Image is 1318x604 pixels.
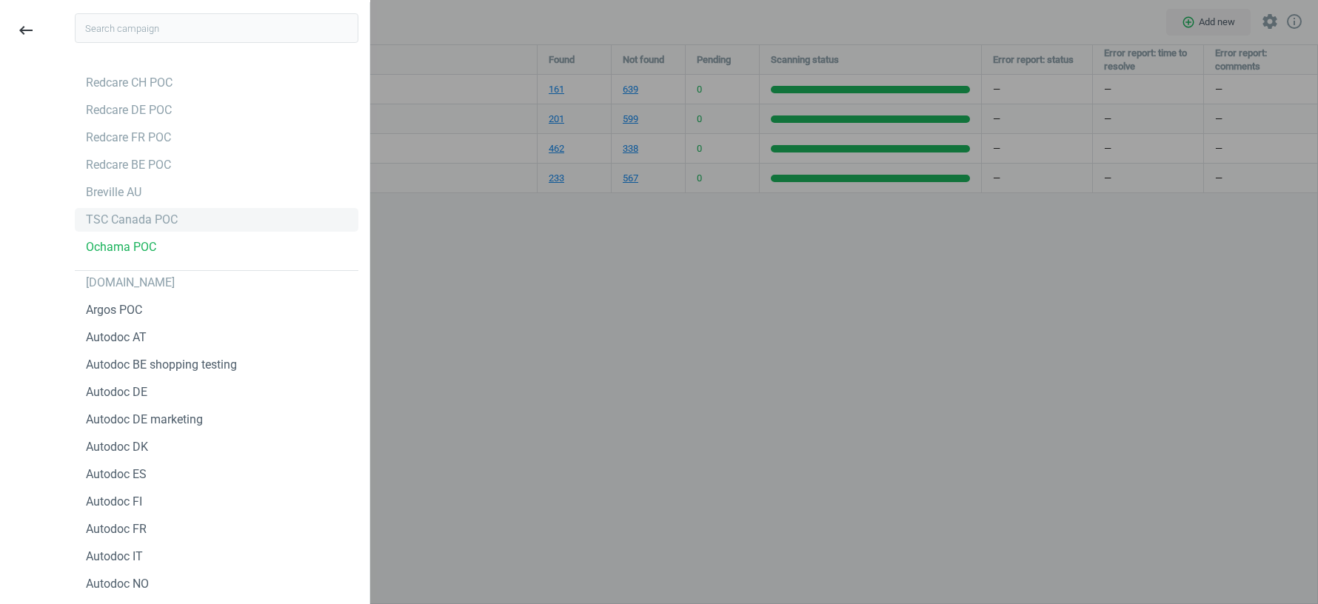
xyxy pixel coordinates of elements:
[86,130,171,146] div: Redcare FR POC
[86,275,175,291] div: [DOMAIN_NAME]
[86,576,149,592] div: Autodoc NO
[86,239,156,255] div: Ochama POC
[86,548,143,565] div: Autodoc IT
[86,439,148,455] div: Autodoc DK
[86,357,237,373] div: Autodoc BE shopping testing
[75,13,358,43] input: Search campaign
[86,157,171,173] div: Redcare BE POC
[9,13,43,48] button: keyboard_backspace
[86,521,147,537] div: Autodoc FR
[86,412,203,428] div: Autodoc DE marketing
[86,384,147,400] div: Autodoc DE
[86,184,141,201] div: Breville AU
[86,329,147,346] div: Autodoc AT
[86,466,147,483] div: Autodoc ES
[86,494,142,510] div: Autodoc FI
[86,302,142,318] div: Argos POC
[86,212,178,228] div: TSC Canada POC
[17,21,35,39] i: keyboard_backspace
[86,75,173,91] div: Redcare CH POC
[86,102,172,118] div: Redcare DE POC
